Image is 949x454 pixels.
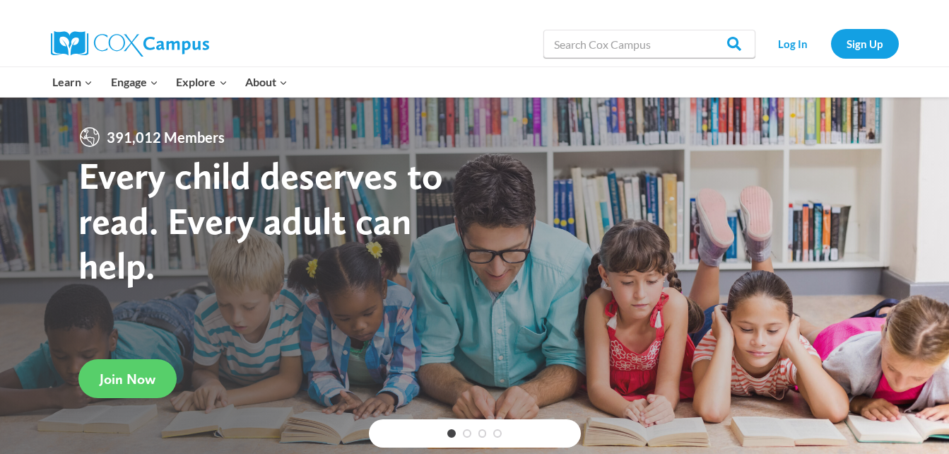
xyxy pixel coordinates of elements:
a: 4 [493,429,502,438]
img: Cox Campus [51,31,209,57]
span: Join Now [100,371,155,388]
input: Search Cox Campus [543,30,755,58]
span: Learn [52,73,93,91]
a: 1 [447,429,456,438]
span: 391,012 Members [101,126,230,149]
a: 2 [463,429,471,438]
span: Explore [176,73,227,91]
nav: Primary Navigation [44,67,297,97]
a: Log In [762,29,824,58]
a: 3 [478,429,487,438]
span: About [245,73,288,91]
span: Engage [111,73,158,91]
nav: Secondary Navigation [762,29,899,58]
strong: Every child deserves to read. Every adult can help. [78,153,443,288]
a: Join Now [78,359,177,398]
a: Sign Up [831,29,899,58]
